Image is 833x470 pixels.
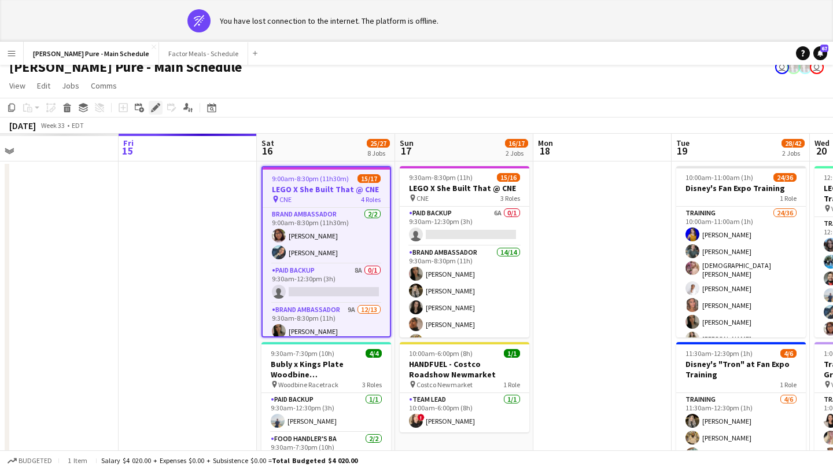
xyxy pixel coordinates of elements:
button: Budgeted [6,454,54,467]
span: Comms [91,80,117,91]
span: 28/42 [782,139,805,148]
span: 4/6 [780,349,797,358]
app-user-avatar: Tifany Scifo [810,60,824,74]
span: Costco Newmarket [417,380,473,389]
span: Wed [814,138,830,148]
span: 25/27 [367,139,390,148]
div: EDT [72,121,84,130]
h3: LEGO X She Built That @ CNE [263,184,390,194]
h3: Disney's "Tron" at Fan Expo Training [676,359,806,380]
div: Salary $4 020.00 + Expenses $0.00 + Subsistence $0.00 = [101,456,357,465]
app-card-role: Paid Backup1/19:30am-12:30pm (3h)[PERSON_NAME] [261,393,391,432]
span: Woodbine Racetrack [278,380,338,389]
span: Sun [400,138,414,148]
div: 2 Jobs [782,149,804,157]
app-card-role: Paid Backup8A0/19:30am-12:30pm (3h) [263,264,390,303]
span: 9:00am-8:30pm (11h30m) [272,174,349,183]
span: CNE [417,194,429,203]
span: 11:30am-12:30pm (1h) [685,349,753,358]
button: [PERSON_NAME] Pure - Main Schedule [24,42,159,65]
span: 4 Roles [361,195,381,204]
span: 15/16 [497,173,520,182]
span: 19 [674,144,690,157]
span: 9:30am-8:30pm (11h) [409,173,473,182]
span: 16/17 [505,139,528,148]
div: You have lost connection to the internet. The platform is offline. [220,16,438,26]
span: 1 Role [780,380,797,389]
span: 9:30am-7:30pm (10h) [271,349,334,358]
h3: HANDFUEL - Costco Roadshow Newmarket [400,359,529,380]
span: 4/4 [366,349,382,358]
span: Total Budgeted $4 020.00 [272,456,357,465]
span: 3 Roles [362,380,382,389]
span: 3 Roles [500,194,520,203]
div: [DATE] [9,120,36,131]
span: 15 [121,144,134,157]
h3: LEGO X She Built That @ CNE [400,183,529,193]
app-job-card: 9:00am-8:30pm (11h30m)15/17LEGO X She Built That @ CNE CNE4 RolesBrand Ambassador2/29:00am-8:30pm... [261,166,391,337]
app-card-role: Team Lead1/110:00am-6:00pm (8h)![PERSON_NAME] [400,393,529,432]
app-job-card: 10:00am-6:00pm (8h)1/1HANDFUEL - Costco Roadshow Newmarket Costco Newmarket1 RoleTeam Lead1/110:0... [400,342,529,432]
span: Budgeted [19,457,52,465]
span: 15/17 [357,174,381,183]
span: 20 [813,144,830,157]
h1: [PERSON_NAME] Pure - Main Schedule [9,58,242,76]
a: 67 [813,46,827,60]
span: ! [418,414,425,421]
span: 1 Role [780,194,797,203]
div: 8 Jobs [367,149,389,157]
span: Sat [261,138,274,148]
app-job-card: 10:00am-11:00am (1h)24/36Disney's Fan Expo Training1 RoleTraining24/3610:00am-11:00am (1h)[PERSON... [676,166,806,337]
app-card-role: Paid Backup6A0/19:30am-12:30pm (3h) [400,207,529,246]
a: Jobs [57,78,84,93]
span: 1/1 [504,349,520,358]
a: View [5,78,30,93]
span: Week 33 [38,121,67,130]
app-user-avatar: Ashleigh Rains [798,60,812,74]
span: Jobs [62,80,79,91]
span: 1 Role [503,380,520,389]
app-user-avatar: Leticia Fayzano [775,60,789,74]
span: 17 [398,144,414,157]
app-card-role: Brand Ambassador2/29:00am-8:30pm (11h30m)[PERSON_NAME][PERSON_NAME] [263,208,390,264]
span: Mon [538,138,553,148]
span: 10:00am-6:00pm (8h) [409,349,473,358]
span: Edit [37,80,50,91]
span: Fri [123,138,134,148]
app-user-avatar: Ashleigh Rains [787,60,801,74]
a: Edit [32,78,55,93]
span: CNE [279,195,292,204]
h3: Disney's Fan Expo Training [676,183,806,193]
div: 2 Jobs [506,149,528,157]
span: Tue [676,138,690,148]
app-job-card: 9:30am-8:30pm (11h)15/16LEGO X She Built That @ CNE CNE3 RolesPaid Backup6A0/19:30am-12:30pm (3h)... [400,166,529,337]
span: 24/36 [773,173,797,182]
h3: Bubly x Kings Plate Woodbine [GEOGRAPHIC_DATA] [261,359,391,380]
span: 16 [260,144,274,157]
span: 10:00am-11:00am (1h) [685,173,753,182]
span: 1 item [64,456,91,465]
span: 67 [820,45,828,52]
button: Factor Meals - Schedule [159,42,248,65]
span: View [9,80,25,91]
span: 18 [536,144,553,157]
a: Comms [86,78,121,93]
